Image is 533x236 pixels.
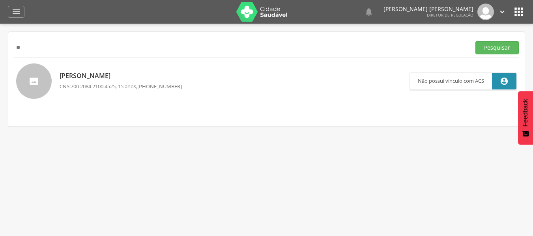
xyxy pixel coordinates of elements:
p: Não possui vínculo com ACS [418,73,484,89]
button: Pesquisar [475,41,519,54]
p: CNS: , 15 anos, [60,83,182,90]
p: [PERSON_NAME] [PERSON_NAME] [383,6,473,12]
span: Feedback [522,99,529,126]
a:  [498,4,507,20]
section: ACS [410,72,517,90]
p: [PERSON_NAME] [60,71,182,80]
a:  [8,6,24,18]
span: Diretor de regulação [427,12,473,18]
i:  [500,77,509,85]
span: [PHONE_NUMBER] [137,83,182,90]
span: 700 2084 2100 4525 [71,83,116,90]
button: Feedback - Mostrar pesquisa [518,91,533,145]
a:  [364,4,374,20]
i:  [512,6,525,18]
i:  [498,7,507,16]
i:  [11,7,21,17]
a: [PERSON_NAME]CNS:700 2084 2100 4525, 15 anos,[PHONE_NUMBER] [16,63,410,99]
i:  [364,7,374,17]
